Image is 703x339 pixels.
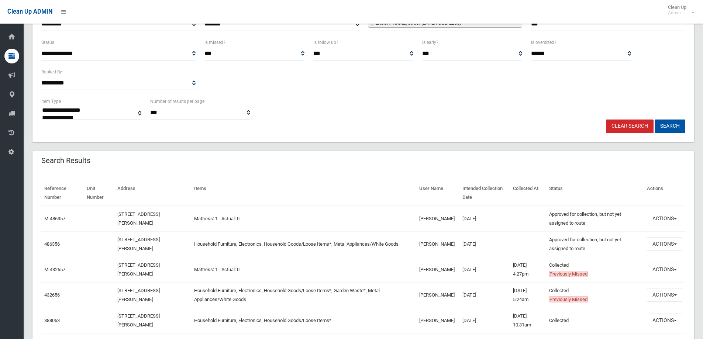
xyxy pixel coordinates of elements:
label: Is follow up? [313,38,338,46]
td: [PERSON_NAME] [416,257,459,282]
a: Clear Search [606,120,654,133]
a: [STREET_ADDRESS][PERSON_NAME] [117,262,160,277]
td: Approved for collection, but not yet assigned to route [546,206,644,232]
a: [STREET_ADDRESS][PERSON_NAME] [117,288,160,302]
td: [PERSON_NAME] [416,282,459,308]
label: Number of results per page [150,97,204,105]
th: Status [546,180,644,206]
button: Actions [647,288,682,302]
button: Actions [647,314,682,327]
td: [PERSON_NAME] [416,308,459,333]
td: [DATE] [459,206,510,232]
td: [PERSON_NAME] [416,206,459,232]
td: [PERSON_NAME] [416,231,459,257]
th: User Name [416,180,459,206]
small: Admin [668,10,686,15]
a: 388063 [44,318,60,323]
td: Mattress: 1 - Actual: 0 [191,257,416,282]
th: Intended Collection Date [459,180,510,206]
span: Clean Up ADMIN [7,8,52,15]
td: Household Furniture, Electronics, Household Goods/Loose Items*, Garden Waste*, Metal Appliances/W... [191,282,416,308]
td: Approved for collection, but not yet assigned to route [546,231,644,257]
th: Items [191,180,416,206]
td: [DATE] [459,231,510,257]
a: [STREET_ADDRESS][PERSON_NAME] [117,211,160,226]
td: Collected [546,282,644,308]
td: [DATE] 4:27pm [510,257,546,282]
td: [DATE] [459,308,510,333]
a: [STREET_ADDRESS][PERSON_NAME] [117,313,160,328]
th: Collected At [510,180,546,206]
td: [DATE] [459,257,510,282]
th: Actions [644,180,685,206]
label: Item Type [41,97,61,105]
button: Actions [647,263,682,276]
a: 432656 [44,292,60,298]
td: Mattress: 1 - Actual: 0 [191,206,416,232]
span: Clean Up [664,4,694,15]
header: Search Results [32,153,99,168]
label: Status [41,38,54,46]
a: M-486357 [44,216,65,221]
label: Booked By [41,68,62,76]
label: Is oversized? [531,38,556,46]
th: Reference Number [41,180,84,206]
span: Previously Missed [549,271,588,277]
a: [STREET_ADDRESS][PERSON_NAME] [117,237,160,251]
button: Actions [647,237,682,251]
a: M-432657 [44,267,65,272]
td: Collected [546,308,644,333]
button: Actions [647,212,682,225]
th: Address [114,180,191,206]
td: [DATE] 10:31am [510,308,546,333]
td: [DATE] [459,282,510,308]
th: Unit Number [84,180,114,206]
label: Is early? [422,38,438,46]
button: Search [655,120,685,133]
td: Household Furniture, Electronics, Household Goods/Loose Items*, Metal Appliances/White Goods [191,231,416,257]
td: [DATE] 5:24am [510,282,546,308]
span: Previously Missed [549,296,588,302]
td: Household Furniture, Electronics, Household Goods/Loose Items* [191,308,416,333]
td: Collected [546,257,644,282]
label: Is missed? [204,38,225,46]
a: 486356 [44,241,60,247]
